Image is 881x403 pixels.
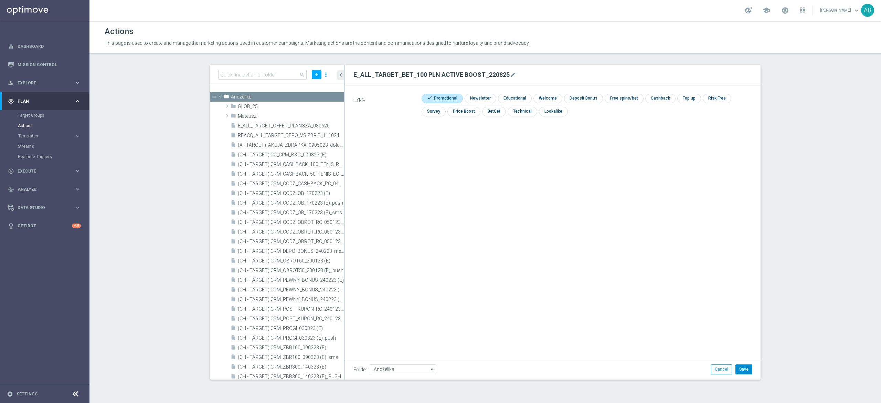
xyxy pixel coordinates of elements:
[231,364,236,372] i: insert_drive_file
[510,71,517,79] button: mode_edit
[231,325,236,333] i: insert_drive_file
[18,154,72,159] a: Realtime Triggers
[18,134,67,138] span: Templates
[231,287,236,294] i: insert_drive_file
[353,71,510,79] h2: E_ALL_TARGET_BET_100 PLN ACTIVE BOOST_220825
[337,70,344,80] button: chevron_left
[735,364,752,374] button: Save
[238,268,344,273] span: (CH - TARGET) CRM_OBROT50_200123 (E)_push
[231,161,236,169] i: insert_drive_file
[231,344,236,352] i: insert_drive_file
[74,80,81,86] i: keyboard_arrow_right
[8,99,81,104] button: gps_fixed Plan keyboard_arrow_right
[238,316,344,322] span: (CH - TARGET) CRM_POST_KUPON_RC_240123 (R)_push
[8,62,81,68] button: Mission Control
[231,296,236,304] i: insert_drive_file
[8,168,81,174] button: play_circle_outline Execute keyboard_arrow_right
[238,374,344,380] span: (CH - TARGET) CRM_ZBR300_140323 (E)_PUSH
[238,297,344,302] span: (CH - TARGET) CRM_PEWNY_BONUS_240223 (E)_sms
[18,123,72,128] a: Actions
[322,70,329,80] i: more_vert
[238,113,344,119] span: Mateusz
[231,229,236,237] i: insert_drive_file
[8,187,81,192] button: track_changes Analyze keyboard_arrow_right
[18,81,74,85] span: Explore
[18,152,89,162] div: Realtime Triggers
[238,345,344,351] span: (CH - TARGET) CRM_ZBR100_090323 (E)
[8,186,14,193] i: track_changes
[231,373,236,381] i: insert_drive_file
[231,258,236,266] i: insert_drive_file
[314,72,319,77] i: add
[238,287,344,293] span: (CH - TARGET) CRM_PEWNY_BONUS_240223 (E)_push
[8,98,74,104] div: Plan
[8,168,74,174] div: Execute
[18,131,89,141] div: Templates
[238,123,344,129] span: E_ALL_TARGET_OFFER_PLANSZA_030625
[218,70,307,80] input: Quick find action or folder
[18,187,74,192] span: Analyze
[8,80,14,86] i: person_search
[72,224,81,228] div: +10
[238,239,344,245] span: (CH - TARGET) CRM_CODZ_OBROT_RC_050123_media (R)
[8,55,81,74] div: Mission Control
[8,80,81,86] button: person_search Explore keyboard_arrow_right
[231,277,236,285] i: insert_drive_file
[18,121,89,131] div: Actions
[231,152,236,159] i: insert_drive_file
[238,200,344,206] span: (CH - TARGET) CRM_CODZ_OB_170223 (E)_push
[231,354,236,362] i: insert_drive_file
[231,171,236,179] i: insert_drive_file
[238,133,344,138] span: REACQ_ALL_TARGET_DEPO_VS ZBR B_111024
[8,80,74,86] div: Explore
[18,110,89,121] div: Target Groups
[8,44,81,49] div: equalizer Dashboard
[224,94,229,102] i: folder
[18,141,89,152] div: Streams
[238,190,344,196] span: (CH - TARGET) CRM_CODZ_OB_170223 (E)
[7,391,13,397] i: settings
[238,306,344,312] span: (CH - TARGET) CRM_POST_KUPON_RC_240123 (R)
[231,103,236,111] i: folder
[429,365,436,374] i: arrow_drop_down
[231,267,236,275] i: insert_drive_file
[238,325,344,331] span: (CH - TARGET) CRM_PROGI_030323 (E)
[8,223,81,229] button: lightbulb Optibot +10
[231,219,236,227] i: insert_drive_file
[8,43,14,50] i: equalizer
[231,132,236,140] i: insert_drive_file
[231,200,236,208] i: insert_drive_file
[711,364,732,374] button: Cancel
[74,98,81,104] i: keyboard_arrow_right
[105,27,134,37] h1: Actions
[231,94,344,100] span: And&#x17C;elika
[74,186,81,193] i: keyboard_arrow_right
[18,206,74,210] span: Data Studio
[8,205,81,210] button: Data Studio keyboard_arrow_right
[238,219,344,225] span: (CH - TARGET) CRM_CODZ_OBROT_RC_050123 (R)
[238,229,344,235] span: (CH - TARGET) CRM_CODZ_OBROT_RC_050123 (R)_push
[510,72,516,77] i: mode_edit
[238,354,344,360] span: (CH - TARGET) CRM_ZBR100_090323 (E)_sms
[231,238,236,246] i: insert_drive_file
[231,335,236,343] i: insert_drive_file
[8,217,81,235] div: Optibot
[353,96,365,102] span: Type:
[18,144,72,149] a: Streams
[18,133,81,139] button: Templates keyboard_arrow_right
[238,104,344,110] span: GLOB_25
[861,4,874,17] div: AB
[238,152,344,158] span: (CH - TARGET) CC_CRM_B&amp;G_070323 (E)
[18,55,81,74] a: Mission Control
[18,134,74,138] div: Templates
[74,133,81,139] i: keyboard_arrow_right
[231,123,236,131] i: insert_drive_file
[8,37,81,55] div: Dashboard
[74,204,81,211] i: keyboard_arrow_right
[8,168,14,174] i: play_circle_outline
